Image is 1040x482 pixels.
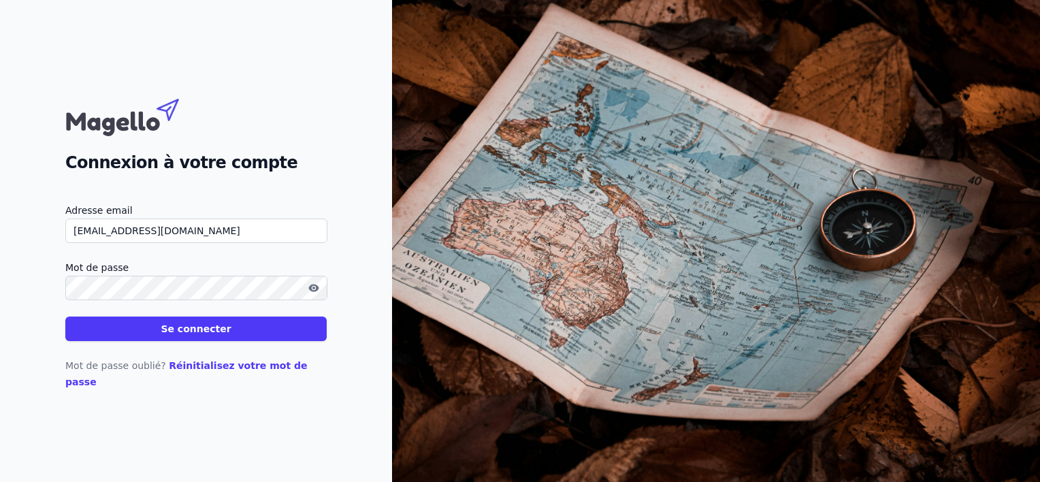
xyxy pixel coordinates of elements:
[65,150,327,175] h2: Connexion à votre compte
[65,360,308,387] a: Réinitialisez votre mot de passe
[65,357,327,390] p: Mot de passe oublié?
[65,92,208,140] img: Magello
[65,317,327,341] button: Se connecter
[65,259,327,276] label: Mot de passe
[65,202,327,219] label: Adresse email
